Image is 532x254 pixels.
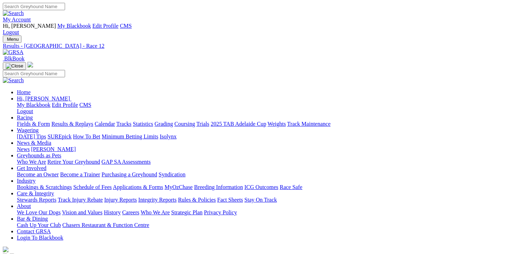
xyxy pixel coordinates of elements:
a: Coursing [174,121,195,127]
a: Tracks [116,121,132,127]
a: Racing [17,115,33,121]
a: Edit Profile [92,23,118,29]
a: Weights [268,121,286,127]
input: Search [3,3,65,10]
a: Strategic Plan [171,209,203,215]
a: Injury Reports [104,197,137,203]
img: logo-grsa-white.png [3,247,8,252]
a: Vision and Values [62,209,102,215]
a: Results - [GEOGRAPHIC_DATA] - Race 12 [3,43,529,49]
a: Breeding Information [194,184,243,190]
a: Applications & Forms [113,184,163,190]
a: Chasers Restaurant & Function Centre [62,222,149,228]
a: Statistics [133,121,153,127]
button: Toggle navigation [3,35,21,43]
div: Industry [17,184,529,190]
span: BlkBook [4,56,25,61]
div: Get Involved [17,171,529,178]
div: My Account [3,23,529,35]
span: Hi, [PERSON_NAME] [17,96,70,102]
a: Wagering [17,127,39,133]
a: Become an Owner [17,171,59,177]
a: We Love Our Dogs [17,209,60,215]
span: Menu [7,37,19,42]
a: Integrity Reports [138,197,177,203]
a: [PERSON_NAME] [31,146,76,152]
a: Purchasing a Greyhound [102,171,157,177]
a: Who We Are [141,209,170,215]
a: Edit Profile [52,102,78,108]
a: CMS [120,23,132,29]
a: Minimum Betting Limits [102,133,158,139]
a: News & Media [17,140,51,146]
a: CMS [79,102,91,108]
a: Cash Up Your Club [17,222,61,228]
a: Logout [17,108,33,114]
a: Careers [122,209,139,215]
a: Who We Are [17,159,46,165]
a: Trials [196,121,209,127]
a: Fields & Form [17,121,50,127]
a: Results & Replays [51,121,93,127]
a: Privacy Policy [204,209,237,215]
input: Search [3,70,65,77]
a: Get Involved [17,165,46,171]
a: My Blackbook [57,23,91,29]
a: Syndication [159,171,185,177]
a: Stay On Track [244,197,277,203]
a: Login To Blackbook [17,235,63,241]
a: Home [17,89,31,95]
a: ICG Outcomes [244,184,278,190]
a: Contact GRSA [17,228,51,234]
a: Stewards Reports [17,197,56,203]
a: Hi, [PERSON_NAME] [17,96,71,102]
img: Search [3,10,24,17]
a: Grading [155,121,173,127]
a: Industry [17,178,36,184]
div: Bar & Dining [17,222,529,228]
a: News [17,146,30,152]
a: 2025 TAB Adelaide Cup [211,121,266,127]
a: Care & Integrity [17,190,54,196]
img: Close [6,63,23,69]
a: Race Safe [280,184,302,190]
a: Isolynx [160,133,177,139]
button: Toggle navigation [3,62,26,70]
a: Retire Your Greyhound [47,159,100,165]
a: [DATE] Tips [17,133,46,139]
a: My Account [3,17,31,22]
div: Care & Integrity [17,197,529,203]
a: Track Injury Rebate [58,197,103,203]
a: Calendar [95,121,115,127]
a: Become a Trainer [60,171,100,177]
a: MyOzChase [165,184,193,190]
img: logo-grsa-white.png [27,62,33,67]
a: GAP SA Assessments [102,159,151,165]
a: My Blackbook [17,102,51,108]
div: Greyhounds as Pets [17,159,529,165]
span: Hi, [PERSON_NAME] [3,23,56,29]
a: SUREpick [47,133,71,139]
a: About [17,203,31,209]
a: Track Maintenance [287,121,331,127]
a: Bookings & Scratchings [17,184,72,190]
div: Racing [17,121,529,127]
a: Fact Sheets [217,197,243,203]
div: Hi, [PERSON_NAME] [17,102,529,115]
a: BlkBook [3,56,25,61]
a: Schedule of Fees [73,184,111,190]
div: News & Media [17,146,529,152]
a: Greyhounds as Pets [17,152,61,158]
a: How To Bet [73,133,101,139]
img: Search [3,77,24,84]
div: Wagering [17,133,529,140]
a: Rules & Policies [178,197,216,203]
div: About [17,209,529,216]
img: GRSA [3,49,24,56]
a: Logout [3,29,19,35]
a: History [104,209,121,215]
a: Bar & Dining [17,216,48,222]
